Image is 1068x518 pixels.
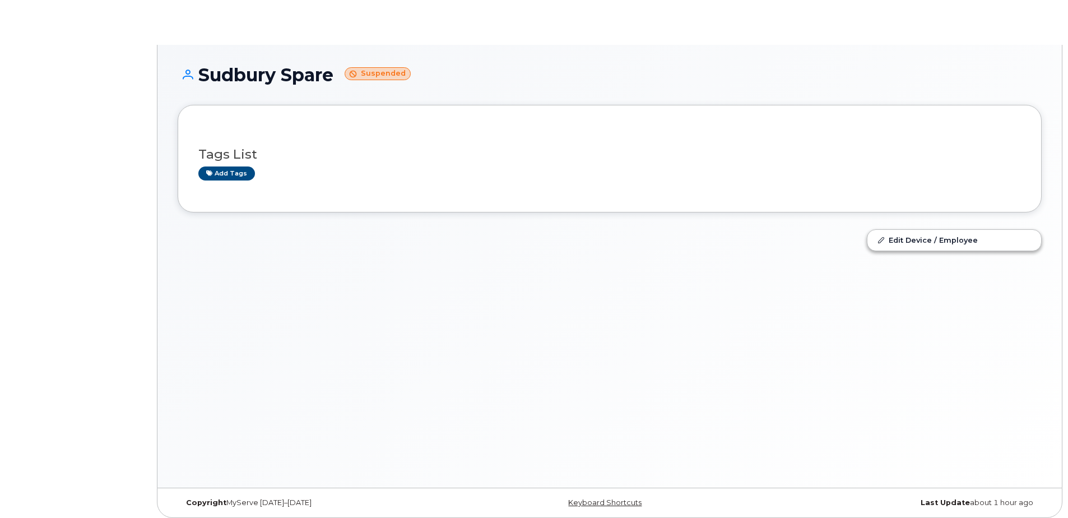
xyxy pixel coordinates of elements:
[568,498,642,507] a: Keyboard Shortcuts
[198,147,1021,161] h3: Tags List
[186,498,226,507] strong: Copyright
[921,498,970,507] strong: Last Update
[867,230,1041,250] a: Edit Device / Employee
[178,498,466,507] div: MyServe [DATE]–[DATE]
[198,166,255,181] a: Add tags
[754,498,1042,507] div: about 1 hour ago
[178,65,1042,85] h1: Sudbury Spare
[345,67,411,80] small: Suspended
